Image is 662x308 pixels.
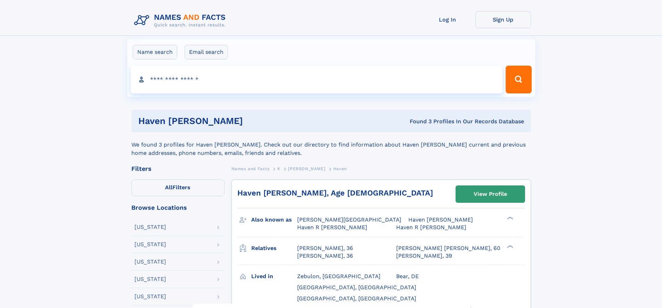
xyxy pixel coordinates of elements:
div: [US_STATE] [134,242,166,247]
a: [PERSON_NAME], 36 [297,252,353,260]
div: [US_STATE] [134,259,166,265]
button: Search Button [506,66,531,93]
div: [US_STATE] [134,294,166,299]
h3: Lived in [251,270,297,282]
a: Names and Facts [231,164,270,173]
div: Filters [131,166,224,172]
div: ❯ [505,244,514,249]
a: K [277,164,280,173]
div: View Profile [474,186,507,202]
span: All [165,184,172,191]
span: Haven [PERSON_NAME] [408,216,473,223]
h3: Also known as [251,214,297,226]
h1: Haven [PERSON_NAME] [138,117,326,125]
a: [PERSON_NAME], 39 [396,252,452,260]
a: View Profile [456,186,525,202]
div: We found 3 profiles for Haven [PERSON_NAME]. Check out our directory to find information about Ha... [131,132,531,157]
span: [PERSON_NAME][GEOGRAPHIC_DATA] [297,216,401,223]
a: Log In [420,11,475,28]
a: Haven [PERSON_NAME], Age [DEMOGRAPHIC_DATA] [237,189,433,197]
a: Sign Up [475,11,531,28]
label: Filters [131,180,224,196]
label: Email search [185,45,228,59]
input: search input [131,66,503,93]
div: Found 3 Profiles In Our Records Database [326,118,524,125]
span: Haven R [PERSON_NAME] [297,224,367,231]
label: Name search [133,45,177,59]
div: [US_STATE] [134,276,166,282]
span: K [277,166,280,171]
span: Zebulon, [GEOGRAPHIC_DATA] [297,273,381,280]
span: Haven [333,166,347,171]
img: Logo Names and Facts [131,11,231,30]
a: [PERSON_NAME] [288,164,325,173]
div: [US_STATE] [134,224,166,230]
div: Browse Locations [131,205,224,211]
span: [PERSON_NAME] [288,166,325,171]
span: [GEOGRAPHIC_DATA], [GEOGRAPHIC_DATA] [297,284,416,291]
h3: Relatives [251,242,297,254]
a: [PERSON_NAME] [PERSON_NAME], 60 [396,244,500,252]
span: Bear, DE [396,273,419,280]
span: Haven R [PERSON_NAME] [396,224,466,231]
span: [GEOGRAPHIC_DATA], [GEOGRAPHIC_DATA] [297,295,416,302]
a: [PERSON_NAME], 36 [297,244,353,252]
div: ❯ [505,216,514,220]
